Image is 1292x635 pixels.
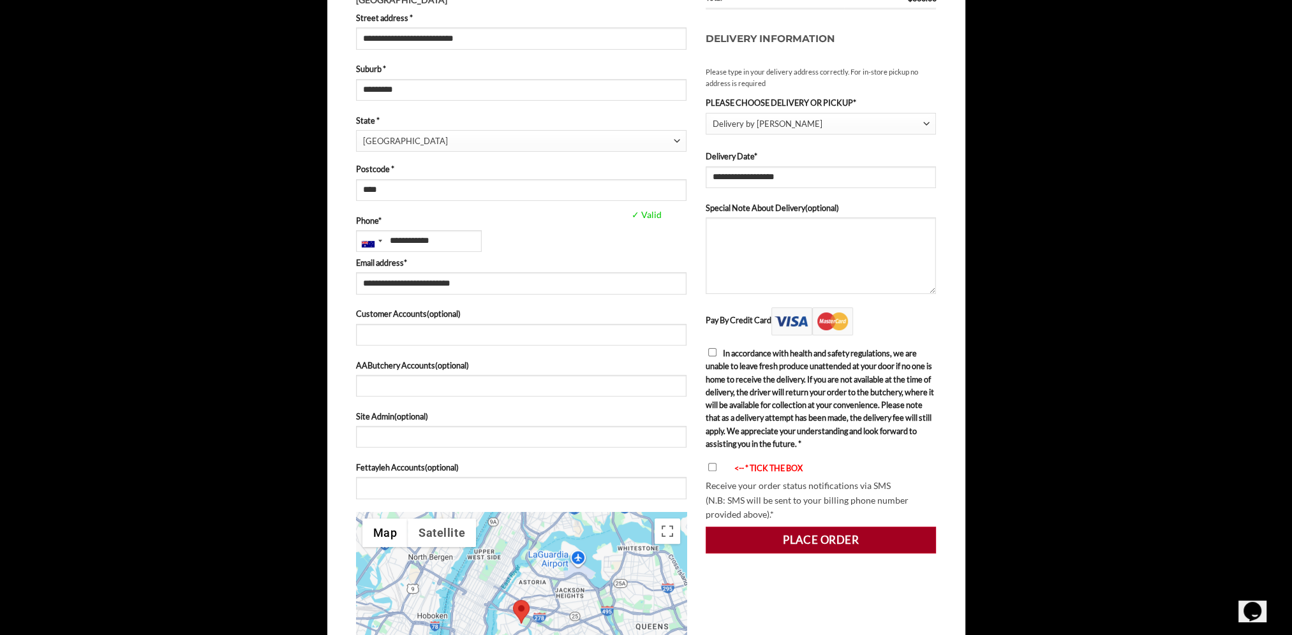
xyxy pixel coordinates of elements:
label: Fettayleh Accounts [356,461,687,474]
span: State [356,130,687,152]
label: PLEASE CHOOSE DELIVERY OR PICKUP [706,96,937,109]
label: Phone [356,214,687,227]
span: ✓ Valid [628,208,754,223]
font: <-- * TICK THE BOX [734,463,803,473]
iframe: chat widget [1238,584,1279,622]
span: (optional) [394,411,428,421]
button: Place order [706,527,937,553]
input: In accordance with health and safety regulations, we are unable to leave fresh produce unattended... [708,348,717,356]
button: Show satellite imagery [408,518,476,547]
span: (optional) [427,309,461,319]
img: arrow-blink.gif [723,465,734,473]
label: Site Admin [356,410,687,423]
label: Postcode [356,163,687,175]
small: Please type in your delivery address correctly. For in-store pickup no address is required [706,66,937,89]
img: Pay By Credit Card [771,307,853,335]
div: Australia: +61 [357,231,386,251]
label: Special Note About Delivery [706,201,937,214]
label: Delivery Date [706,150,937,163]
button: Toggle fullscreen view [655,518,680,544]
h3: Delivery Information [706,18,937,60]
p: Receive your order status notifications via SMS (N.B: SMS will be sent to your billing phone numb... [706,479,937,522]
button: Show street map [362,518,408,547]
label: Street address [356,11,687,24]
label: AAButchery Accounts [356,359,687,372]
label: State [356,114,687,127]
span: (optional) [435,360,469,370]
span: In accordance with health and safety regulations, we are unable to leave fresh produce unattended... [706,348,934,449]
span: (optional) [425,462,459,472]
label: Email address [356,256,687,269]
span: New South Wales [363,131,674,152]
span: Delivery by Abu Ahmad Butchery [706,113,937,135]
label: Pay By Credit Card [706,315,853,325]
span: (optional) [805,203,839,213]
label: Suburb [356,62,687,75]
input: <-- * TICK THE BOX [708,463,717,471]
label: Customer Accounts [356,307,687,320]
span: Delivery by Abu Ahmad Butchery [713,113,923,135]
